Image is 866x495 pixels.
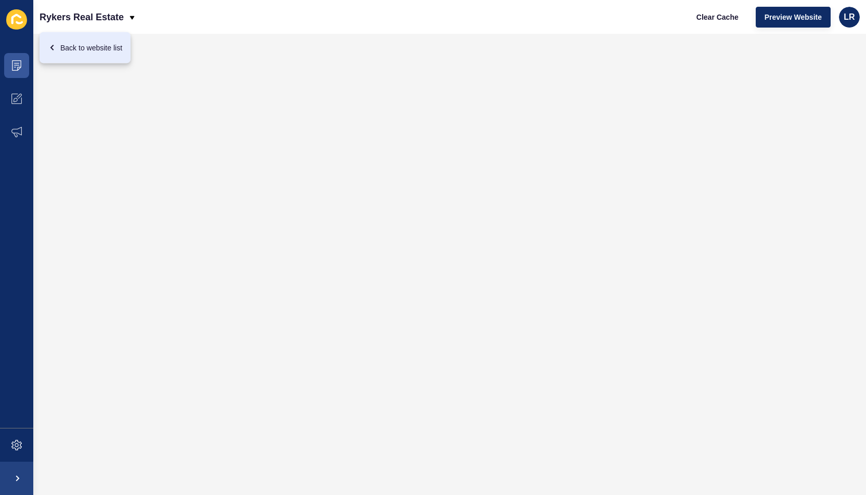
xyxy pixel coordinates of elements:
span: LR [844,12,855,22]
span: Preview Website [765,12,822,22]
button: Clear Cache [688,7,747,28]
div: Back to website list [48,38,122,57]
p: Rykers Real Estate [40,4,124,30]
span: Clear Cache [696,12,739,22]
button: Preview Website [756,7,831,28]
